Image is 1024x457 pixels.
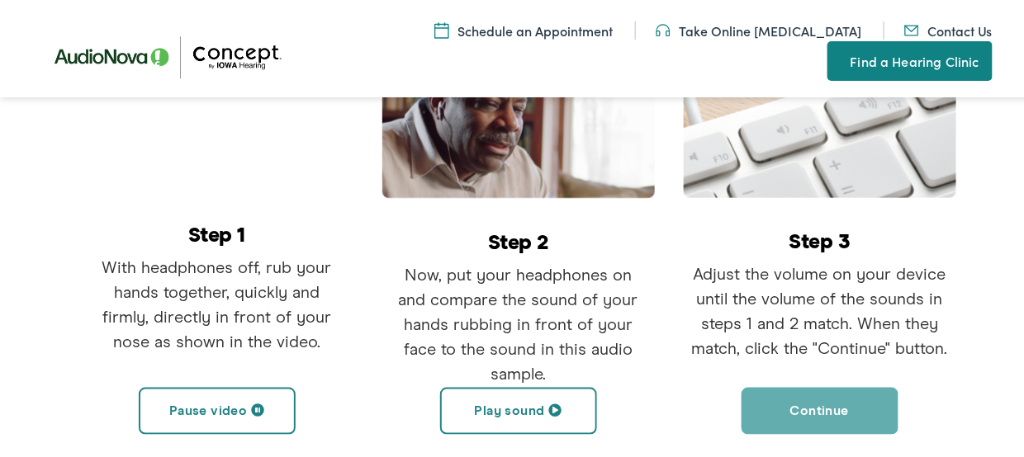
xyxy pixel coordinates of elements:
[434,19,449,37] img: A calendar icon to schedule an appointment at Concept by Iowa Hearing.
[382,230,655,251] h6: Step 2
[684,260,956,359] p: Adjust the volume on your device until the volume of the sounds in steps 1 and 2 match. When they...
[684,43,956,196] img: step3.png
[827,39,993,78] a: Find a Hearing Clinic
[382,43,655,196] img: step2.png
[81,223,353,243] h6: Step 1
[656,19,671,37] img: utility icon
[656,19,861,37] a: Take Online [MEDICAL_DATA]
[139,385,296,432] button: Pause video
[742,385,898,432] button: Continue
[827,49,842,68] img: utility icon
[904,19,993,37] a: Contact Us
[382,261,655,384] p: Now, put your headphones on and compare the sound of your hands rubbing in front of your face to ...
[81,43,353,196] iframe: Calibrating Sound for Hearing Test
[684,229,956,250] h6: Step 3
[81,253,353,352] p: With headphones off, rub your hands together, quickly and firmly, directly in front of your nose ...
[904,19,919,37] img: utility icon
[440,385,597,432] button: Play sound
[434,19,613,37] a: Schedule an Appointment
